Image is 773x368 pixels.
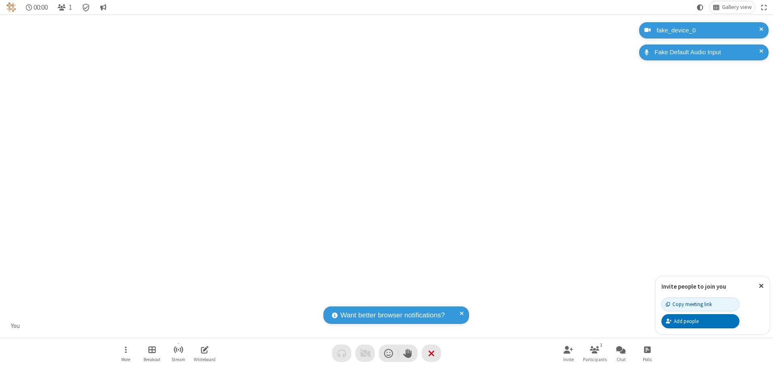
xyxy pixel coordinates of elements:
[34,4,48,11] span: 00:00
[694,1,707,13] button: Using system theme
[194,357,215,362] span: Whiteboard
[598,341,605,349] div: 1
[556,342,581,365] button: Invite participants (Alt+I)
[192,342,217,365] button: Open shared whiteboard
[758,1,770,13] button: Fullscreen
[171,357,185,362] span: Stream
[609,342,633,365] button: Open chat
[666,300,712,308] div: Copy meeting link
[97,1,110,13] button: Conversation
[379,345,398,362] button: Send a reaction
[69,4,72,11] span: 1
[661,314,739,328] button: Add people
[78,1,94,13] div: Meeting details Encryption enabled
[422,345,441,362] button: End or leave meeting
[6,2,16,12] img: QA Selenium DO NOT DELETE OR CHANGE
[661,298,739,311] button: Copy meeting link
[643,357,652,362] span: Polls
[140,342,164,365] button: Manage Breakout Rooms
[54,1,75,13] button: Open participant list
[332,345,351,362] button: Audio problem - check your Internet connection or call by phone
[583,357,607,362] span: Participants
[652,48,762,57] div: Fake Default Audio Input
[8,321,23,331] div: You
[340,310,445,321] span: Want better browser notifications?
[635,342,659,365] button: Open poll
[563,357,574,362] span: Invite
[722,4,752,11] span: Gallery view
[583,342,607,365] button: Open participant list
[398,345,418,362] button: Raise hand
[355,345,375,362] button: Video
[114,342,138,365] button: Open menu
[753,276,770,296] button: Close popover
[710,1,755,13] button: Change layout
[121,357,130,362] span: More
[166,342,190,365] button: Start streaming
[23,1,51,13] div: Timer
[654,26,762,35] div: fake_device_0
[617,357,626,362] span: Chat
[144,357,161,362] span: Breakout
[661,283,726,290] label: Invite people to join you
